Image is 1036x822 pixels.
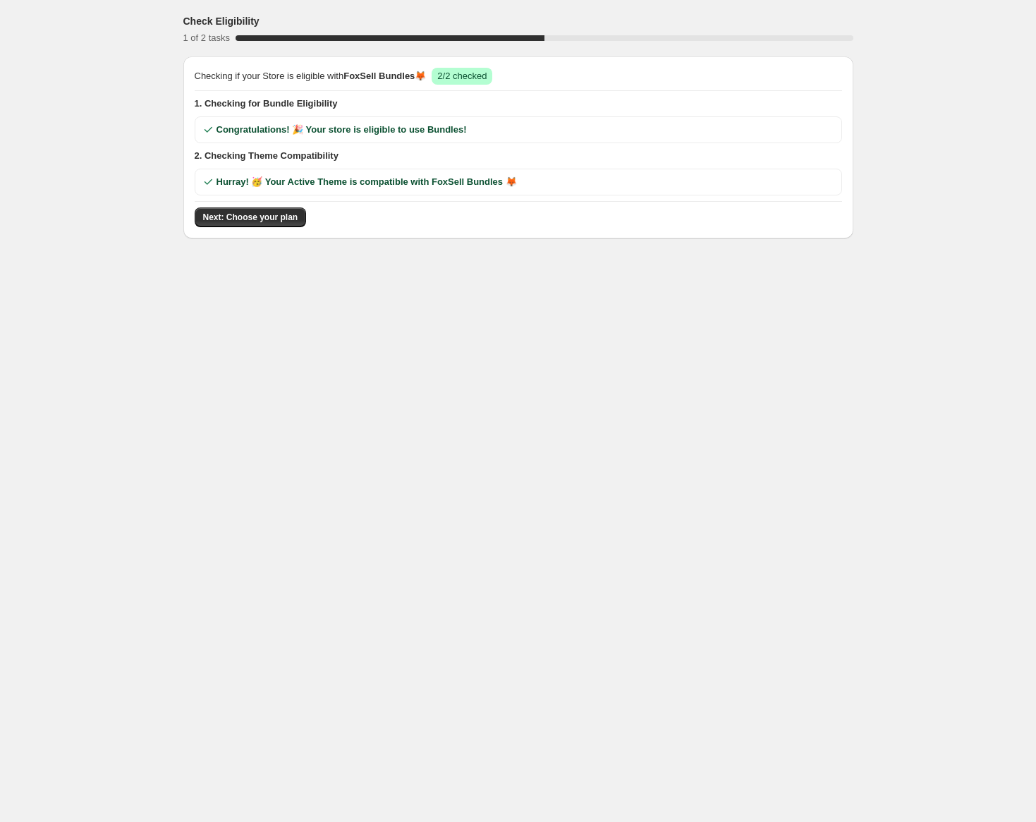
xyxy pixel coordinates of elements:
[195,149,842,163] span: 2. Checking Theme Compatibility
[195,69,427,83] span: Checking if your Store is eligible with 🦊
[195,207,307,227] button: Next: Choose your plan
[217,175,517,189] span: Hurray! 🥳 Your Active Theme is compatible with FoxSell Bundles 🦊
[343,71,415,81] span: FoxSell Bundles
[203,212,298,223] span: Next: Choose your plan
[183,14,260,28] h3: Check Eligibility
[437,71,487,81] span: 2/2 checked
[217,123,467,137] span: Congratulations! 🎉 Your store is eligible to use Bundles!
[195,97,842,111] span: 1. Checking for Bundle Eligibility
[183,32,230,43] span: 1 of 2 tasks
